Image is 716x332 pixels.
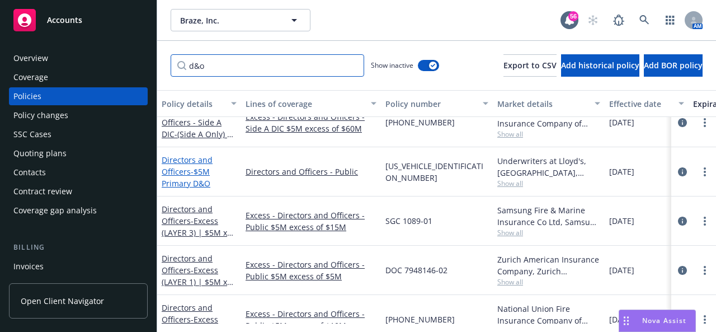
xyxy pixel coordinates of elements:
span: [PHONE_NUMBER] [385,314,455,325]
button: Add historical policy [561,54,639,77]
div: Policy details [162,98,224,110]
div: Policy changes [13,106,68,124]
a: Directors and Officers - Public [246,166,376,177]
span: Show all [497,277,600,287]
button: Policy number [381,90,493,117]
a: Excess - Directors and Officers - Public $5M excess of $15M [246,209,376,233]
a: Directors and Officers [162,155,213,189]
a: Excess - Directors and Officers - Public $5M excess of $5M [246,259,376,282]
button: Add BOR policy [644,54,703,77]
a: Directors and Officers [162,253,231,299]
span: [DATE] [609,116,634,128]
button: Nova Assist [619,310,696,332]
div: Overview [13,49,48,67]
a: Coverage [9,68,148,86]
a: Quoting plans [9,144,148,162]
div: Zurich American Insurance Company, Zurich Insurance Group [497,254,600,277]
a: circleInformation [676,214,689,228]
a: Overview [9,49,148,67]
a: Policy changes [9,106,148,124]
input: Filter by keyword... [171,54,364,77]
span: Show all [497,179,600,188]
a: Search [633,9,656,31]
span: Export to CSV [503,60,557,71]
div: Samsung Fire & Marine Insurance Co Ltd, Samsung Fire & Marine Insurance Co Ltd [497,204,600,228]
a: Contacts [9,163,148,181]
a: more [698,264,712,277]
button: Braze, Inc. [171,9,310,31]
div: National Union Fire Insurance Company of [GEOGRAPHIC_DATA], [GEOGRAPHIC_DATA], AIG [497,303,600,326]
span: Accounts [47,16,82,25]
div: Invoices [13,258,44,275]
div: Quoting plans [13,144,67,162]
span: [DATE] [609,314,634,325]
span: Show all [497,129,600,139]
div: Contacts [13,163,46,181]
button: Export to CSV [503,54,557,77]
a: more [698,165,712,179]
span: - Excess (LAYER 1) | $5M xs $5M D&O [162,265,233,299]
span: Show inactive [371,60,413,70]
a: circleInformation [676,116,689,129]
a: circleInformation [676,264,689,277]
a: Excess - Directors and Officers - Side A DIC $5M excess of $60M [246,111,376,134]
a: more [698,214,712,228]
div: Billing [9,242,148,253]
span: - Excess (LAYER 3) | $5M xs $15M D&O [162,216,233,250]
a: Start snowing [582,9,604,31]
div: National Union Fire Insurance Company of [GEOGRAPHIC_DATA], [GEOGRAPHIC_DATA], AIG [497,106,600,129]
a: Excess - Directors and Officers - Public $5M excess of $10M [246,308,376,331]
div: Contract review [13,183,72,200]
a: Accounts [9,4,148,36]
button: Policy details [157,90,241,117]
span: [DATE] [609,215,634,227]
a: Switch app [659,9,681,31]
a: circleInformation [676,165,689,179]
span: Braze, Inc. [180,15,277,26]
a: Coverage gap analysis [9,202,148,219]
button: Market details [493,90,605,117]
button: Lines of coverage [241,90,381,117]
div: Market details [497,98,588,110]
button: Effective date [605,90,689,117]
span: Nova Assist [642,316,686,325]
div: Lines of coverage [246,98,364,110]
a: more [698,313,712,326]
span: Open Client Navigator [21,295,104,307]
span: [US_VEHICLE_IDENTIFICATION_NUMBER] [385,160,488,184]
span: [DATE] [609,264,634,276]
span: DOC 7948146-02 [385,264,447,276]
div: Underwriters at Lloyd's, [GEOGRAPHIC_DATA], [PERSON_NAME] of [GEOGRAPHIC_DATA] [497,155,600,179]
span: SGC 1089-01 [385,215,432,227]
a: SSC Cases [9,125,148,143]
span: [PHONE_NUMBER] [385,116,455,128]
div: Coverage [13,68,48,86]
div: Drag to move [619,310,633,331]
span: Add historical policy [561,60,639,71]
a: Policies [9,87,148,105]
a: Directors and Officers [162,204,231,250]
div: Coverage gap analysis [13,202,97,219]
a: Directors and Officers - Side A DIC [162,105,232,163]
a: more [698,116,712,129]
span: Show all [497,228,600,237]
div: Policy number [385,98,476,110]
div: Policies [13,87,41,105]
div: 56 [568,11,578,21]
div: Effective date [609,98,672,110]
span: Add BOR policy [644,60,703,71]
span: [DATE] [609,166,634,177]
span: - (Side A Only) | $5M xs $60M xs Side A D&O [162,129,233,163]
a: Report a Bug [607,9,630,31]
a: Invoices [9,258,148,275]
a: Contract review [9,183,148,200]
div: SSC Cases [13,125,51,143]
